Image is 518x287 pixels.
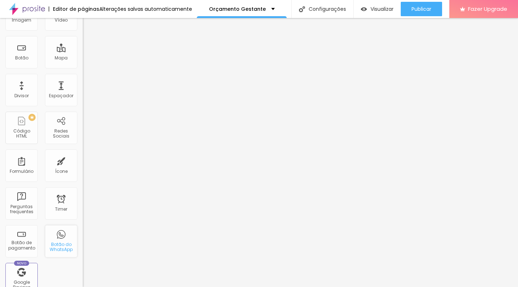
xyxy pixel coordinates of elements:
div: Botão do WhatsApp [47,242,75,252]
div: Novo [14,261,29,266]
div: Espaçador [49,93,73,98]
p: Orçamento Gestante [209,6,266,12]
img: view-1.svg [361,6,367,12]
button: Visualizar [354,2,401,16]
div: Editor de páginas [49,6,99,12]
div: Vídeo [55,18,68,23]
span: Publicar [412,6,431,12]
span: Fazer Upgrade [468,6,507,12]
div: Perguntas frequentes [7,204,36,215]
div: Formulário [10,169,33,174]
div: Código HTML [7,129,36,139]
div: Divisor [14,93,29,98]
div: Alterações salvas automaticamente [99,6,192,12]
span: Visualizar [371,6,394,12]
div: Redes Sociais [47,129,75,139]
div: Imagem [12,18,31,23]
img: Icone [299,6,305,12]
div: Botão [15,55,28,60]
div: Mapa [55,55,68,60]
button: Publicar [401,2,442,16]
div: Timer [55,207,67,212]
iframe: Editor [83,18,518,287]
div: Ícone [55,169,68,174]
div: Botão de pagamento [7,240,36,251]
